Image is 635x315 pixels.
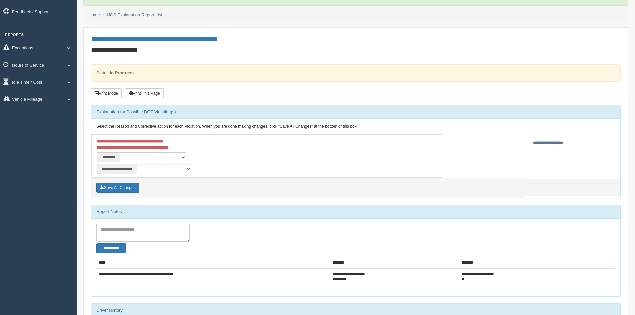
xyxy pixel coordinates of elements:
button: Print This Page [125,88,164,98]
button: Change Filter Options [96,243,126,253]
a: HOS Explanation Report List [107,12,162,17]
div: Explanation for Possible DOT Violation(s) [91,105,620,119]
div: Status: [91,64,621,81]
button: Save [96,183,139,193]
div: Report Notes [91,205,620,218]
a: Home [88,12,100,17]
button: Print Mode [91,88,122,98]
div: Select the Reason and Corrective action for each Violation. When you are done making changes, cli... [91,119,620,135]
strong: In Progress [110,70,134,75]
